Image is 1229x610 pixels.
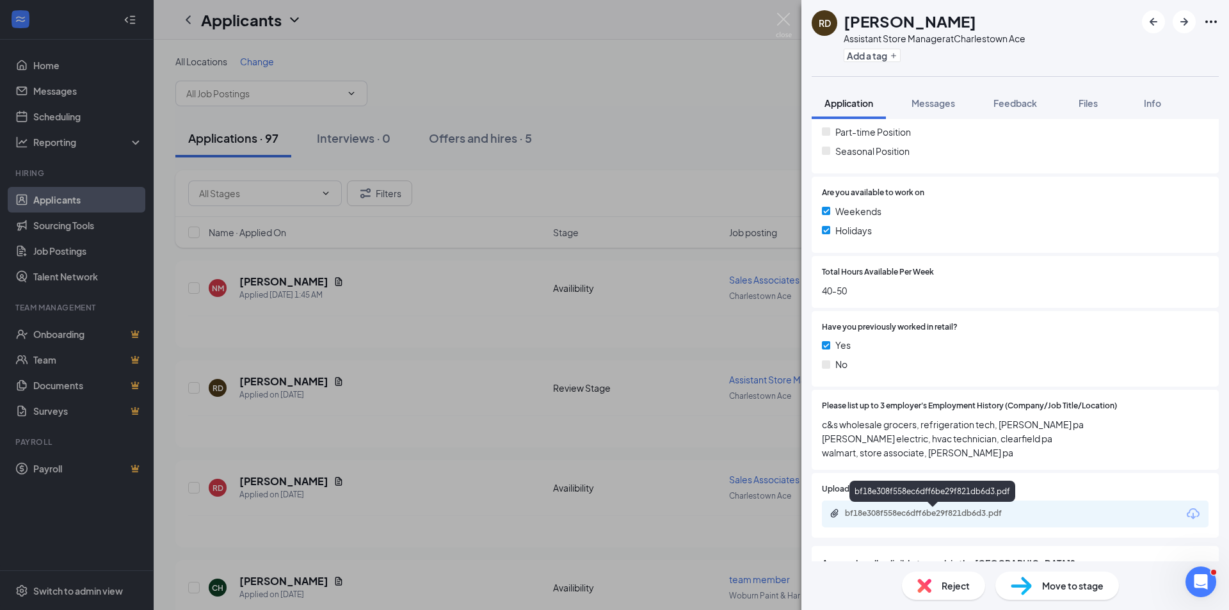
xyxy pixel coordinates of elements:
[835,223,872,237] span: Holidays
[890,52,897,60] svg: Plus
[844,10,976,32] h1: [PERSON_NAME]
[822,266,934,278] span: Total Hours Available Per Week
[822,556,1209,570] span: Are you legally eligible to work in the [GEOGRAPHIC_DATA]?
[822,284,1209,298] span: 40-50
[1173,10,1196,33] button: ArrowRight
[835,144,910,158] span: Seasonal Position
[835,125,911,139] span: Part-time Position
[835,204,881,218] span: Weekends
[844,49,901,62] button: PlusAdd a tag
[849,481,1015,502] div: bf18e308f558ec6dff6be29f821db6d3.pdf
[830,508,840,518] svg: Paperclip
[830,508,1037,520] a: Paperclipbf18e308f558ec6dff6be29f821db6d3.pdf
[942,579,970,593] span: Reject
[1177,14,1192,29] svg: ArrowRight
[822,187,924,199] span: Are you available to work on
[819,17,831,29] div: RD
[1079,97,1098,109] span: Files
[993,97,1037,109] span: Feedback
[912,97,955,109] span: Messages
[845,508,1024,518] div: bf18e308f558ec6dff6be29f821db6d3.pdf
[822,400,1117,412] span: Please list up to 3 employer's Employment History (Company/Job Title/Location)
[1185,506,1201,522] svg: Download
[1185,566,1216,597] iframe: Intercom live chat
[1142,10,1165,33] button: ArrowLeftNew
[1144,97,1161,109] span: Info
[835,338,851,352] span: Yes
[844,32,1025,45] div: Assistant Store Manager at Charlestown Ace
[835,357,847,371] span: No
[1042,579,1104,593] span: Move to stage
[822,483,880,495] span: Upload Resume
[1203,14,1219,29] svg: Ellipses
[822,321,958,333] span: Have you previously worked in retail?
[824,97,873,109] span: Application
[1146,14,1161,29] svg: ArrowLeftNew
[822,417,1209,460] span: c&s wholesale grocers, refrigeration tech, [PERSON_NAME] pa [PERSON_NAME] electric, hvac technici...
